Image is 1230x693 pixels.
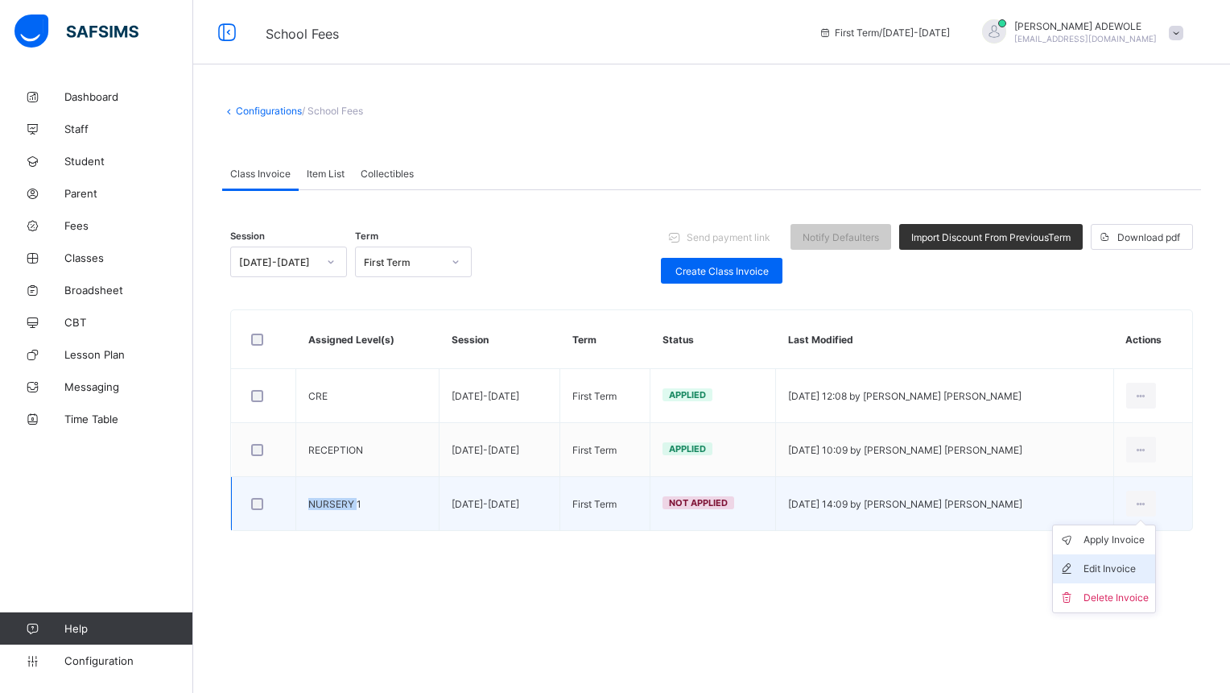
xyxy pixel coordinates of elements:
span: Student [64,155,193,168]
th: Actions [1113,310,1192,369]
th: Status [650,310,776,369]
td: [DATE] 14:09 by [PERSON_NAME] [PERSON_NAME] [776,477,1113,531]
span: Broadsheet [64,284,193,297]
span: School Fees [266,26,339,42]
td: [DATE]-[DATE] [440,477,560,531]
span: Send payment link [687,231,770,243]
span: Classes [64,251,193,264]
span: Create Class Invoice [673,265,770,277]
span: Item List [307,168,345,180]
span: Class Invoice [230,168,291,180]
td: [DATE]-[DATE] [440,423,560,477]
td: NURSERY 1 [296,477,440,531]
div: OLUBUNMIADEWOLE [966,19,1191,46]
span: Session [230,230,265,242]
img: safsims [14,15,138,48]
td: [DATE] 12:08 by [PERSON_NAME] [PERSON_NAME] [776,369,1113,423]
th: Term [560,310,650,369]
td: First Term [560,423,650,477]
span: [EMAIL_ADDRESS][DOMAIN_NAME] [1014,34,1157,44]
span: Import Discount From Previous Term [911,231,1071,243]
div: [DATE]-[DATE] [239,256,317,268]
span: Dashboard [64,90,193,103]
td: First Term [560,369,650,423]
td: First Term [560,477,650,531]
span: Help [64,622,192,635]
div: Apply Invoice [1083,532,1149,548]
span: Applied [669,389,706,400]
td: [DATE] 10:09 by [PERSON_NAME] [PERSON_NAME] [776,423,1113,477]
span: Collectibles [361,168,414,180]
span: Time Table [64,413,193,425]
th: Assigned Level(s) [296,310,440,369]
td: [DATE]-[DATE] [440,369,560,423]
th: Last Modified [776,310,1113,369]
span: Download pdf [1117,231,1180,243]
span: [PERSON_NAME] ADEWOLE [1014,20,1157,32]
th: Session [440,310,560,369]
td: CRE [296,369,440,423]
span: Notify Defaulters [803,231,879,243]
div: First Term [364,256,442,268]
div: Edit Invoice [1083,561,1149,577]
span: Parent [64,187,193,200]
span: Messaging [64,380,193,393]
span: session/term information [819,27,950,39]
span: Fees [64,219,193,232]
span: Lesson Plan [64,348,193,361]
a: Configurations [236,105,302,117]
td: RECEPTION [296,423,440,477]
span: / School Fees [302,105,363,117]
div: Delete Invoice [1083,590,1149,606]
span: Term [355,230,378,242]
span: Staff [64,122,193,135]
span: Not Applied [669,497,728,508]
span: Applied [669,443,706,454]
span: CBT [64,316,193,329]
span: Configuration [64,654,192,667]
